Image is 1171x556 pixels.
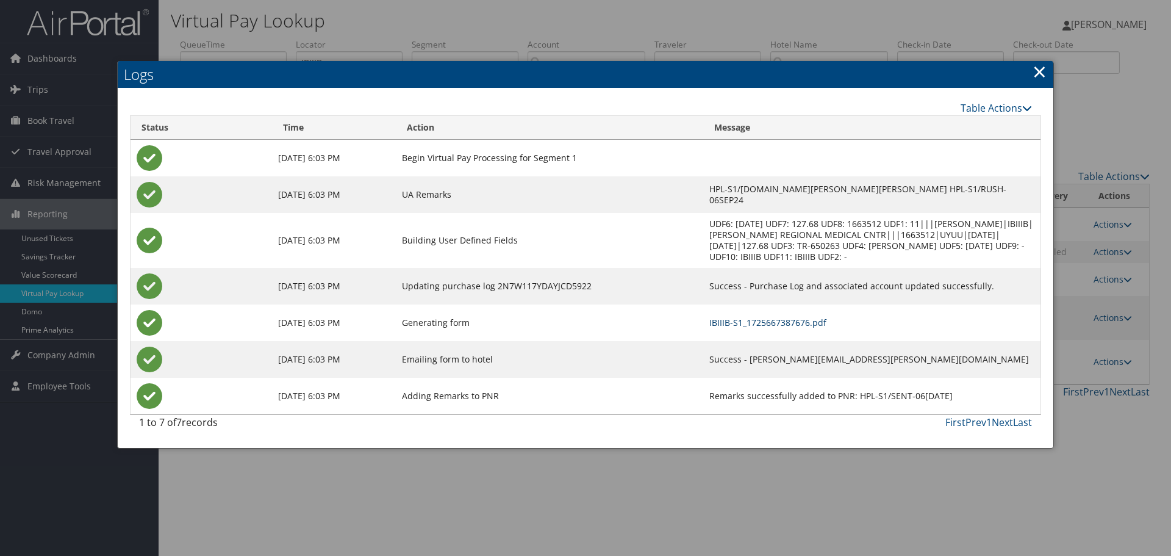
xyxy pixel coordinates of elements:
[396,116,703,140] th: Action: activate to sort column ascending
[961,101,1032,115] a: Table Actions
[703,341,1040,378] td: Success - [PERSON_NAME][EMAIL_ADDRESS][PERSON_NAME][DOMAIN_NAME]
[703,378,1040,414] td: Remarks successfully added to PNR: HPL-S1/SENT-06[DATE]
[272,268,396,305] td: [DATE] 6:03 PM
[118,61,1053,88] h2: Logs
[272,176,396,213] td: [DATE] 6:03 PM
[965,416,986,429] a: Prev
[396,305,703,341] td: Generating form
[396,176,703,213] td: UA Remarks
[1033,59,1047,84] a: Close
[709,317,826,328] a: IBIIIB-S1_1725667387676.pdf
[396,213,703,268] td: Building User Defined Fields
[1013,416,1032,429] a: Last
[396,140,703,176] td: Begin Virtual Pay Processing for Segment 1
[703,116,1040,140] th: Message: activate to sort column ascending
[396,268,703,305] td: Updating purchase log 2N7W117YDAYJCD5922
[272,116,396,140] th: Time: activate to sort column ascending
[396,341,703,378] td: Emailing form to hotel
[986,416,992,429] a: 1
[272,341,396,378] td: [DATE] 6:03 PM
[396,378,703,414] td: Adding Remarks to PNR
[131,116,272,140] th: Status: activate to sort column ascending
[272,140,396,176] td: [DATE] 6:03 PM
[176,416,182,429] span: 7
[703,176,1040,213] td: HPL-S1/[DOMAIN_NAME][PERSON_NAME][PERSON_NAME] HPL-S1/RUSH-06SEP24
[272,213,396,268] td: [DATE] 6:03 PM
[139,415,349,436] div: 1 to 7 of records
[272,378,396,414] td: [DATE] 6:03 PM
[703,213,1040,268] td: UDF6: [DATE] UDF7: 127.68 UDF8: 1663512 UDF1: 11|||[PERSON_NAME]|IBIIIB|[PERSON_NAME] REGIONAL ME...
[703,268,1040,305] td: Success - Purchase Log and associated account updated successfully.
[992,416,1013,429] a: Next
[272,305,396,341] td: [DATE] 6:03 PM
[945,416,965,429] a: First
